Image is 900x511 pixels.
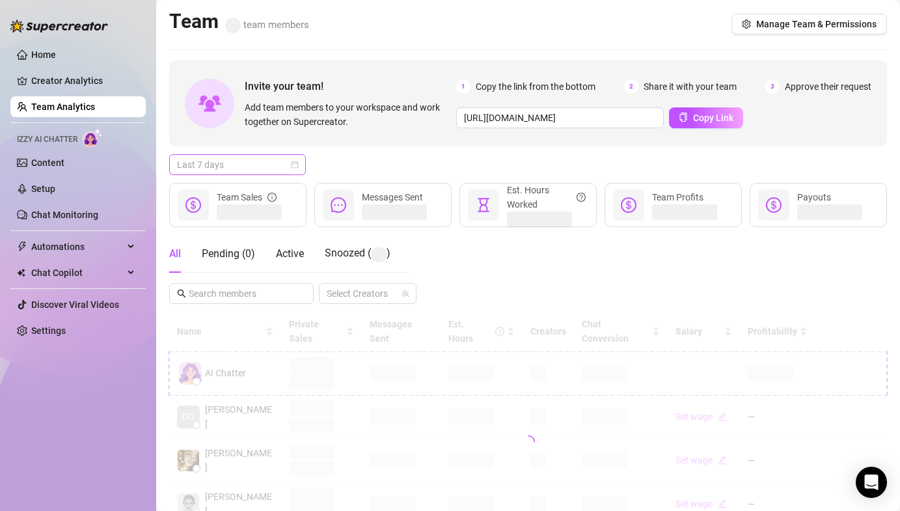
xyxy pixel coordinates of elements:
[180,204,295,219] div: Last 7 days
[621,197,636,213] span: dollar-circle
[245,100,451,129] span: Add team members to your workspace and work together on Supercreator.
[31,262,124,283] span: Chat Copilot
[669,107,743,128] button: Copy Link
[31,158,64,168] a: Content
[31,49,56,60] a: Home
[245,78,456,94] span: Invite your team!
[189,286,295,301] input: Search members
[83,128,103,147] img: AI Chatter
[10,20,108,33] img: logo-BBDzfeDw.svg
[765,79,780,94] span: 3
[180,184,295,198] div: Last 24 hours
[177,155,298,174] span: Last 7 days
[742,20,751,29] span: setting
[31,184,55,194] a: Setup
[225,19,309,31] span: team members
[172,180,303,201] div: Last 24 hours
[785,79,871,94] span: Approve their request
[362,192,423,202] span: Messages Sent
[31,299,119,310] a: Discover Viral Videos
[172,243,303,264] div: Last 90 days
[31,325,66,336] a: Settings
[756,19,877,29] span: Manage Team & Permissions
[652,192,703,202] span: Team Profits
[291,161,299,169] span: calendar
[172,222,303,243] div: Last 30 days
[856,467,887,498] div: Open Intercom Messenger
[180,246,295,260] div: Last 90 days
[31,102,95,112] a: Team Analytics
[177,289,186,298] span: search
[624,79,638,94] span: 2
[797,192,831,202] span: Payouts
[17,242,27,252] span: thunderbolt
[522,435,535,449] span: loading
[172,264,303,284] div: Custom date
[31,70,135,91] a: Creator Analytics
[325,247,390,259] span: Snoozed ( )
[644,79,737,94] span: Share it with your team
[577,183,586,212] span: question-circle
[731,14,887,35] button: Manage Team & Permissions
[172,201,303,222] div: Last 7 days
[693,113,733,123] span: Copy Link
[31,210,98,220] a: Chat Monitoring
[476,197,491,213] span: hourglass
[17,133,77,146] span: Izzy AI Chatter
[766,197,782,213] span: dollar-circle
[17,268,25,277] img: Chat Copilot
[402,290,409,297] span: team
[180,267,295,281] div: Custom date
[180,225,295,240] div: Last 30 days
[456,79,470,94] span: 1
[31,236,124,257] span: Automations
[169,9,309,34] h2: Team
[507,183,586,212] div: Est. Hours Worked
[331,197,346,213] span: message
[476,79,595,94] span: Copy the link from the bottom
[679,113,688,122] span: copy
